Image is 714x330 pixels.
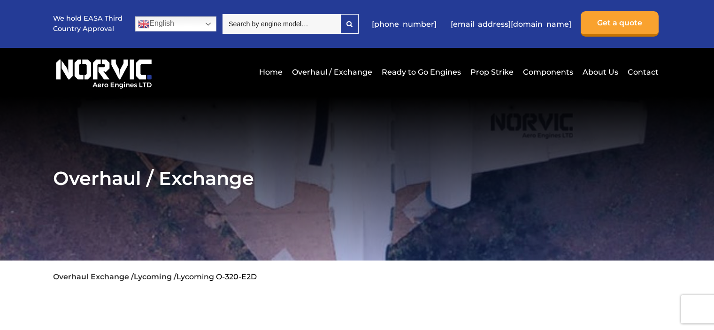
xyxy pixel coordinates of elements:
[581,11,659,37] a: Get a quote
[177,272,257,281] li: Lycoming O-320-E2D
[134,272,177,281] a: Lycoming /
[521,61,576,84] a: Components
[138,18,149,30] img: en
[290,61,375,84] a: Overhaul / Exchange
[580,61,621,84] a: About Us
[446,13,576,36] a: [EMAIL_ADDRESS][DOMAIN_NAME]
[223,14,340,34] input: Search by engine model…
[257,61,285,84] a: Home
[379,61,463,84] a: Ready to Go Engines
[53,55,154,89] img: Norvic Aero Engines logo
[53,14,123,34] p: We hold EASA Third Country Approval
[367,13,441,36] a: [PHONE_NUMBER]
[625,61,659,84] a: Contact
[53,167,660,190] h2: Overhaul / Exchange
[53,272,134,281] a: Overhaul Exchange /
[135,16,216,31] a: English
[468,61,516,84] a: Prop Strike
